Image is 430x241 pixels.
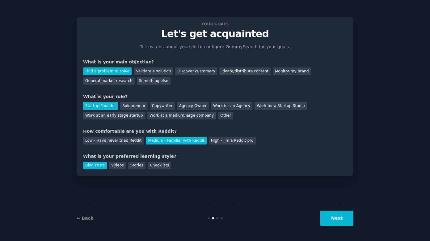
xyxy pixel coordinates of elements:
div: What is your main objective? [83,59,347,65]
div: Stories [128,162,145,170]
a: ← Back [77,216,93,221]
div: High - I'm a Reddit pro [209,137,256,144]
p: Tell us a bit about yourself to configure GummySearch for your goals. [137,44,293,50]
div: Work at an early stage startup [83,112,145,120]
div: Copywriter [150,102,175,110]
div: Low - Have never tried Reddit [83,137,144,144]
button: Next [320,211,353,226]
div: Work for an Agency [211,102,252,110]
div: How comfortable are you with Reddit? [83,128,347,135]
div: Ideate/distribute content [219,67,271,75]
div: Checklists [148,162,171,170]
div: Agency Owner [177,102,209,110]
div: Blog Posts [83,162,107,170]
div: What is your role? [83,93,347,100]
div: Work at a medium/large company [147,112,216,120]
div: Other [218,112,233,120]
div: General market research [83,77,135,85]
p: Let's get acquainted [83,28,347,39]
div: Something else [137,77,171,85]
div: Discover customers [175,67,217,75]
div: Solopreneur [120,102,147,110]
div: Validate a solution [134,67,173,75]
div: Videos [109,162,126,170]
span: Your goals [200,21,230,27]
div: Startup Founder [83,102,118,110]
div: What is your preferred learning style? [83,153,347,160]
div: Medium - Familiar with Reddit [146,137,206,144]
div: Find a problem to solve [83,67,132,75]
div: Monitor my brand [273,67,311,75]
div: Work for a Startup Studio [255,102,307,110]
